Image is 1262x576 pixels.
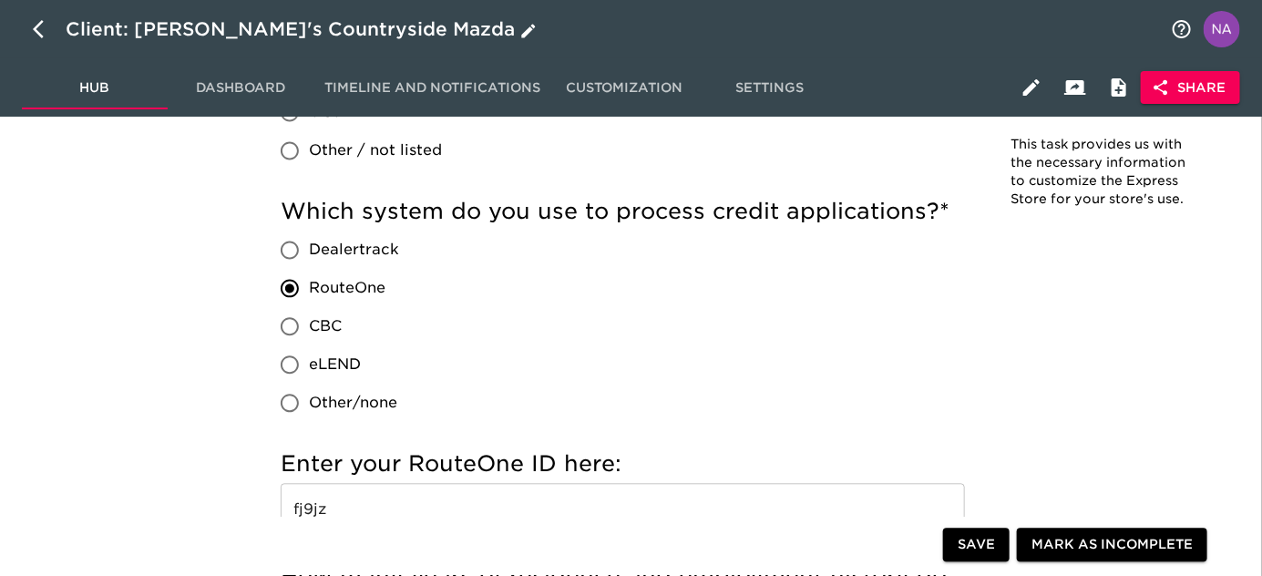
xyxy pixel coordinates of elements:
span: Dealertrack [309,239,399,261]
button: Share [1141,71,1240,105]
button: Internal Notes and Comments [1097,66,1141,109]
span: Save [958,534,995,557]
span: Customization [562,77,686,99]
button: Mark as Incomplete [1017,529,1207,562]
span: Share [1155,77,1226,99]
span: Dashboard [179,77,303,99]
button: Edit Hub [1010,66,1053,109]
span: Hub [33,77,157,99]
span: Settings [708,77,832,99]
button: notifications [1160,7,1204,51]
img: Profile [1204,11,1240,47]
span: Other / not listed [309,139,442,161]
h5: Which system do you use to process credit applications? [281,197,965,226]
span: Other/none [309,392,397,414]
span: Mark as Incomplete [1031,534,1193,557]
input: Example: 010101 [281,483,965,534]
div: Client: [PERSON_NAME]'s Countryside Mazda [66,15,540,44]
span: eLEND [309,354,361,375]
button: Save [943,529,1010,562]
button: Client View [1053,66,1097,109]
span: CBC [309,315,342,337]
span: Timeline and Notifications [324,77,540,99]
h5: Enter your RouteOne ID here: [281,449,965,478]
span: RouteOne [309,277,385,299]
p: This task provides us with the necessary information to customize the Express Store for your stor... [1011,136,1190,209]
